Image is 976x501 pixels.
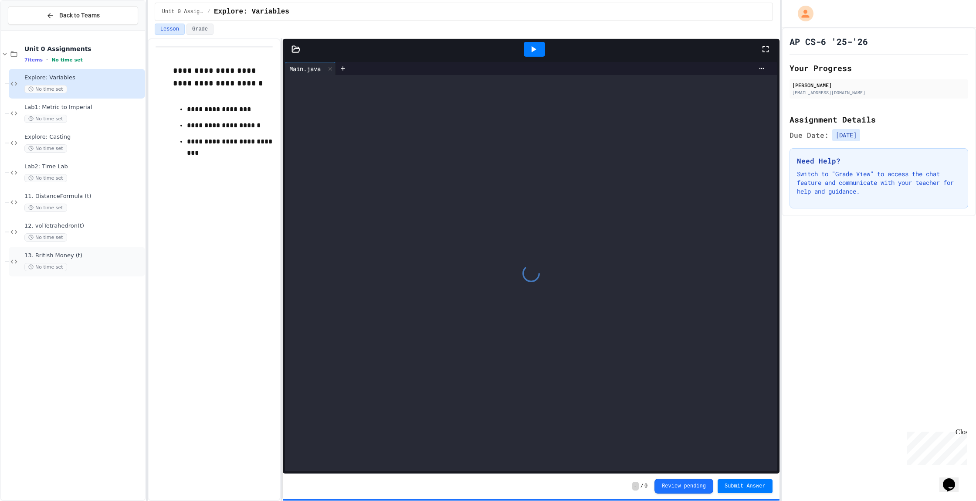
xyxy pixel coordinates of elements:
div: Main.java [285,64,325,73]
iframe: chat widget [904,428,967,465]
p: Switch to "Grade View" to access the chat feature and communicate with your teacher for help and ... [797,170,961,196]
span: 11. DistanceFormula (t) [24,193,143,200]
span: Lab2: Time Lab [24,163,143,170]
span: Explore: Variables [24,74,143,82]
div: [PERSON_NAME] [792,81,966,89]
div: Main.java [285,62,336,75]
button: Submit Answer [718,479,773,493]
span: - [632,482,639,491]
span: Due Date: [790,130,829,140]
iframe: chat widget [939,466,967,492]
span: • [46,56,48,63]
span: / [640,483,644,490]
h2: Assignment Details [790,113,968,126]
span: 13. British Money (t) [24,252,143,259]
span: No time set [24,115,67,123]
div: [EMAIL_ADDRESS][DOMAIN_NAME] [792,89,966,96]
span: 0 [644,483,647,490]
span: / [207,8,210,15]
span: No time set [24,144,67,153]
span: Submit Answer [725,483,766,490]
div: My Account [789,3,816,24]
span: No time set [24,174,67,182]
span: Unit 0 Assignments [162,8,204,15]
button: Lesson [155,24,185,35]
span: Unit 0 Assignments [24,45,143,53]
button: Back to Teams [8,6,138,25]
span: No time set [24,263,67,271]
button: Grade [186,24,213,35]
span: Explore: Casting [24,133,143,141]
button: Review pending [654,479,713,494]
span: No time set [24,85,67,93]
h3: Need Help? [797,156,961,166]
span: Explore: Variables [214,7,289,17]
div: Chat with us now!Close [3,3,60,55]
h1: AP CS-6 '25-'26 [790,35,868,48]
span: Back to Teams [59,11,100,20]
span: No time set [51,57,83,63]
h2: Your Progress [790,62,968,74]
span: 12. volTetrahedron(t) [24,222,143,230]
span: [DATE] [832,129,860,141]
span: 7 items [24,57,43,63]
span: No time set [24,233,67,242]
span: Lab1: Metric to Imperial [24,104,143,111]
span: No time set [24,204,67,212]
